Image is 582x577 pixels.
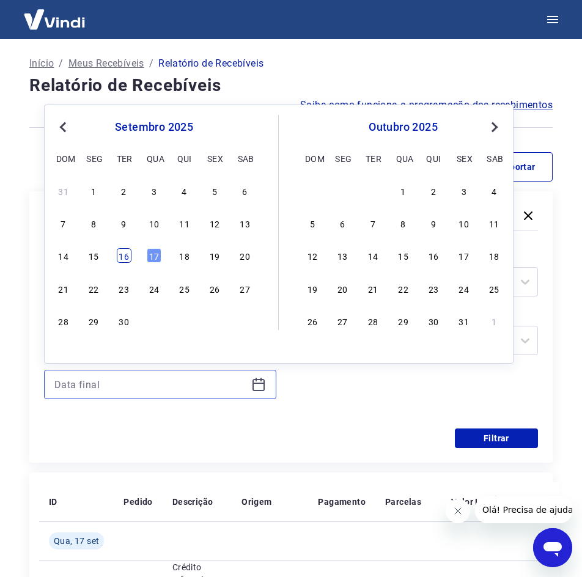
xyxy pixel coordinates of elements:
[303,120,503,134] div: outubro 2025
[117,151,131,166] div: ter
[238,151,252,166] div: sab
[305,151,320,166] div: dom
[457,183,471,198] div: Choose sexta-feira, 3 de outubro de 2025
[335,151,350,166] div: seg
[147,314,161,328] div: Choose quarta-feira, 1 de outubro de 2025
[56,120,70,134] button: Previous Month
[56,216,71,230] div: Choose domingo, 7 de setembro de 2025
[29,56,54,71] p: Início
[117,216,131,230] div: Choose terça-feira, 9 de setembro de 2025
[158,56,263,71] p: Relatório de Recebíveis
[86,248,101,263] div: Choose segunda-feira, 15 de setembro de 2025
[7,9,103,18] span: Olá! Precisa de ajuda?
[147,151,161,166] div: qua
[366,248,380,263] div: Choose terça-feira, 14 de outubro de 2025
[487,151,501,166] div: sab
[451,496,491,508] p: Valor Líq.
[305,216,320,230] div: Choose domingo, 5 de outubro de 2025
[300,98,553,112] span: Saiba como funciona a programação dos recebimentos
[305,281,320,296] div: Choose domingo, 19 de outubro de 2025
[238,216,252,230] div: Choose sábado, 13 de setembro de 2025
[117,248,131,263] div: Choose terça-feira, 16 de setembro de 2025
[68,56,144,71] a: Meus Recebíveis
[207,183,222,198] div: Choose sexta-feira, 5 de setembro de 2025
[29,73,553,98] h4: Relatório de Recebíveis
[366,183,380,198] div: Choose terça-feira, 30 de setembro de 2025
[56,183,71,198] div: Choose domingo, 31 de agosto de 2025
[487,216,501,230] div: Choose sábado, 11 de outubro de 2025
[396,248,411,263] div: Choose quarta-feira, 15 de outubro de 2025
[396,183,411,198] div: Choose quarta-feira, 1 de outubro de 2025
[366,151,380,166] div: ter
[56,281,71,296] div: Choose domingo, 21 de setembro de 2025
[177,216,192,230] div: Choose quinta-feira, 11 de setembro de 2025
[177,248,192,263] div: Choose quinta-feira, 18 de setembro de 2025
[177,314,192,328] div: Choose quinta-feira, 2 de outubro de 2025
[207,216,222,230] div: Choose sexta-feira, 12 de setembro de 2025
[335,314,350,328] div: Choose segunda-feira, 27 de outubro de 2025
[487,248,501,263] div: Choose sábado, 18 de outubro de 2025
[86,314,101,328] div: Choose segunda-feira, 29 de setembro de 2025
[335,281,350,296] div: Choose segunda-feira, 20 de outubro de 2025
[366,281,380,296] div: Choose terça-feira, 21 de outubro de 2025
[207,151,222,166] div: sex
[457,281,471,296] div: Choose sexta-feira, 24 de outubro de 2025
[117,314,131,328] div: Choose terça-feira, 30 de setembro de 2025
[318,496,366,508] p: Pagamento
[457,216,471,230] div: Choose sexta-feira, 10 de outubro de 2025
[86,151,101,166] div: seg
[238,281,252,296] div: Choose sábado, 27 de setembro de 2025
[54,120,254,134] div: setembro 2025
[238,248,252,263] div: Choose sábado, 20 de setembro de 2025
[305,314,320,328] div: Choose domingo, 26 de outubro de 2025
[305,248,320,263] div: Choose domingo, 12 de outubro de 2025
[426,183,441,198] div: Choose quinta-feira, 2 de outubro de 2025
[335,248,350,263] div: Choose segunda-feira, 13 de outubro de 2025
[303,182,503,329] div: month 2025-10
[426,151,441,166] div: qui
[177,183,192,198] div: Choose quinta-feira, 4 de setembro de 2025
[335,183,350,198] div: Choose segunda-feira, 29 de setembro de 2025
[426,248,441,263] div: Choose quinta-feira, 16 de outubro de 2025
[238,314,252,328] div: Choose sábado, 4 de outubro de 2025
[385,496,421,508] p: Parcelas
[426,216,441,230] div: Choose quinta-feira, 9 de outubro de 2025
[241,496,271,508] p: Origem
[207,281,222,296] div: Choose sexta-feira, 26 de setembro de 2025
[15,1,94,38] img: Vindi
[56,314,71,328] div: Choose domingo, 28 de setembro de 2025
[396,314,411,328] div: Choose quarta-feira, 29 de outubro de 2025
[520,496,550,508] p: Tarifas
[49,496,57,508] p: ID
[147,281,161,296] div: Choose quarta-feira, 24 de setembro de 2025
[54,182,254,329] div: month 2025-09
[117,183,131,198] div: Choose terça-feira, 2 de setembro de 2025
[177,151,192,166] div: qui
[455,428,538,448] button: Filtrar
[396,216,411,230] div: Choose quarta-feira, 8 de outubro de 2025
[475,496,572,523] iframe: Mensagem da empresa
[305,183,320,198] div: Choose domingo, 28 de setembro de 2025
[177,281,192,296] div: Choose quinta-feira, 25 de setembro de 2025
[487,281,501,296] div: Choose sábado, 25 de outubro de 2025
[457,314,471,328] div: Choose sexta-feira, 31 de outubro de 2025
[426,314,441,328] div: Choose quinta-feira, 30 de outubro de 2025
[457,151,471,166] div: sex
[366,216,380,230] div: Choose terça-feira, 7 de outubro de 2025
[149,56,153,71] p: /
[86,281,101,296] div: Choose segunda-feira, 22 de setembro de 2025
[147,248,161,263] div: Choose quarta-feira, 17 de setembro de 2025
[487,120,502,134] button: Next Month
[446,499,470,523] iframe: Fechar mensagem
[335,216,350,230] div: Choose segunda-feira, 6 de outubro de 2025
[86,216,101,230] div: Choose segunda-feira, 8 de setembro de 2025
[366,314,380,328] div: Choose terça-feira, 28 de outubro de 2025
[487,183,501,198] div: Choose sábado, 4 de outubro de 2025
[54,375,246,394] input: Data final
[487,314,501,328] div: Choose sábado, 1 de novembro de 2025
[86,183,101,198] div: Choose segunda-feira, 1 de setembro de 2025
[56,248,71,263] div: Choose domingo, 14 de setembro de 2025
[533,528,572,567] iframe: Botão para abrir a janela de mensagens
[207,248,222,263] div: Choose sexta-feira, 19 de setembro de 2025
